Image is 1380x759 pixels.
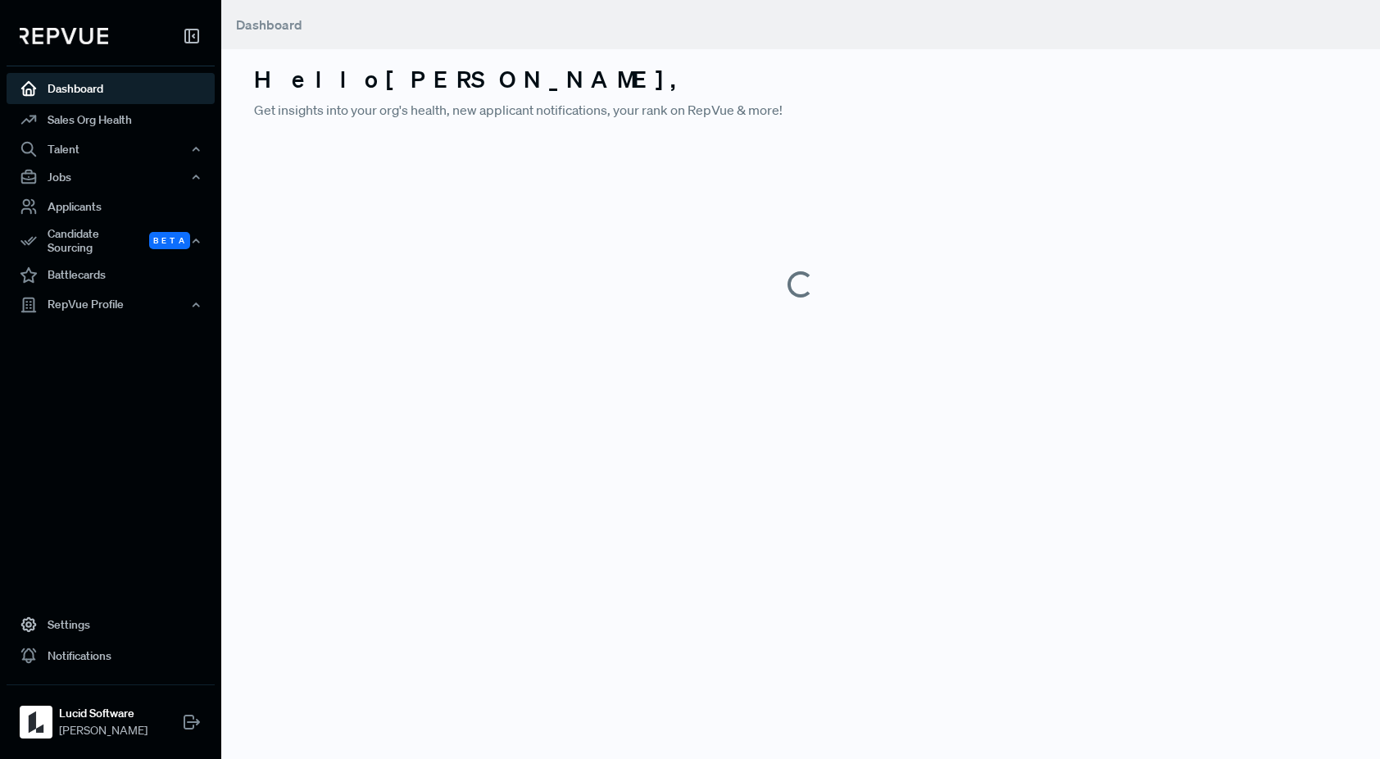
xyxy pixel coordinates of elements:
a: Sales Org Health [7,104,215,135]
a: Battlecards [7,260,215,291]
button: Candidate Sourcing Beta [7,222,215,260]
span: [PERSON_NAME] [59,722,148,739]
a: Applicants [7,191,215,222]
p: Get insights into your org's health, new applicant notifications, your rank on RepVue & more! [254,100,1347,120]
div: Candidate Sourcing [7,222,215,260]
span: Beta [149,232,190,249]
a: Settings [7,609,215,640]
button: Talent [7,135,215,163]
button: Jobs [7,163,215,191]
h3: Hello [PERSON_NAME] , [254,66,1347,93]
img: RepVue [20,28,108,44]
a: Notifications [7,640,215,671]
button: RepVue Profile [7,291,215,319]
span: Dashboard [236,16,302,33]
a: Dashboard [7,73,215,104]
strong: Lucid Software [59,705,148,722]
a: Lucid SoftwareLucid Software[PERSON_NAME] [7,684,215,746]
img: Lucid Software [23,709,49,735]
